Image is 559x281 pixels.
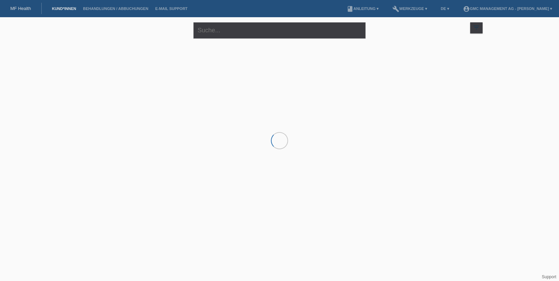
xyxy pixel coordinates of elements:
i: book [347,6,354,12]
a: E-Mail Support [152,7,191,11]
a: MF Health [10,6,31,11]
i: filter_list [473,24,480,31]
input: Suche... [193,22,366,39]
a: Support [542,274,556,279]
i: account_circle [463,6,470,12]
a: DE ▾ [437,7,453,11]
a: account_circleGMC Management AG - [PERSON_NAME] ▾ [460,7,556,11]
a: buildWerkzeuge ▾ [389,7,431,11]
a: Behandlungen / Abbuchungen [80,7,152,11]
a: Kund*innen [49,7,80,11]
a: bookAnleitung ▾ [343,7,382,11]
i: build [392,6,399,12]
